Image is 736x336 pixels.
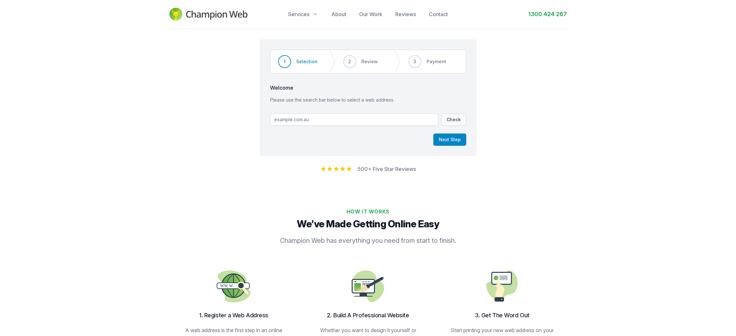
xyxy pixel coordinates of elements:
p: Please use the search bar below to select a web address. [270,97,466,103]
a: 1300 424 267 [528,10,567,19]
span: 1 [284,58,286,65]
span: Payment [427,58,446,65]
img: Design [213,266,255,307]
nav: Progress [270,50,466,74]
h3: 3. Get The Word Out [448,311,557,320]
p: We’ve Made Getting Online Easy [172,218,564,230]
a: 500+ Five Star Reviews [358,166,416,172]
img: Champion Web [169,8,248,21]
a: Our Work [359,10,382,18]
span: Review [361,58,378,65]
img: Design [482,266,523,307]
a: Contact [429,10,448,18]
span: 2 [348,58,351,65]
button: Services [288,10,318,18]
a: Reviews [395,10,416,18]
img: Design [348,266,389,307]
h3: 1. Register a Web Address [180,311,288,320]
span: Services [288,10,309,18]
p: Champion Web has everything you need from start to finish. [242,236,494,245]
span: Selection [296,58,318,65]
span: 3 [413,58,416,65]
h2: How It Works [172,208,564,215]
button: Next Step [433,133,466,146]
a: About [331,10,346,18]
h3: 2. Build A Professional Website [314,311,422,320]
button: Check [441,114,466,126]
span: Welcome [270,84,466,92]
input: example.com.au [270,114,439,126]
